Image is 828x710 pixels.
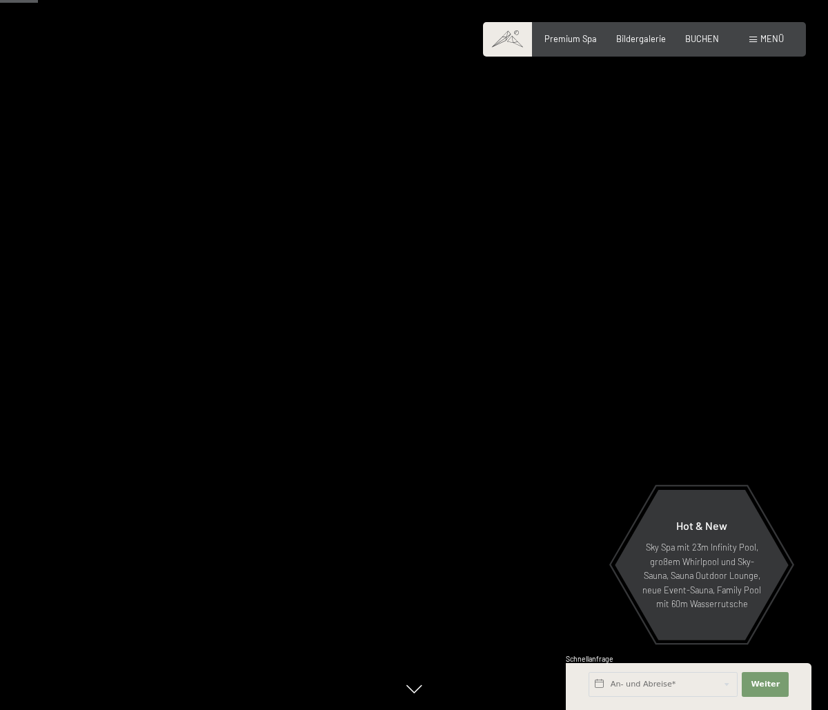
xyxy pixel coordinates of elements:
[614,489,789,641] a: Hot & New Sky Spa mit 23m Infinity Pool, großem Whirlpool und Sky-Sauna, Sauna Outdoor Lounge, ne...
[751,679,780,690] span: Weiter
[676,519,727,532] span: Hot & New
[642,540,762,611] p: Sky Spa mit 23m Infinity Pool, großem Whirlpool und Sky-Sauna, Sauna Outdoor Lounge, neue Event-S...
[544,33,597,44] a: Premium Spa
[685,33,719,44] a: BUCHEN
[616,33,666,44] a: Bildergalerie
[566,655,613,663] span: Schnellanfrage
[742,672,789,697] button: Weiter
[760,33,784,44] span: Menü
